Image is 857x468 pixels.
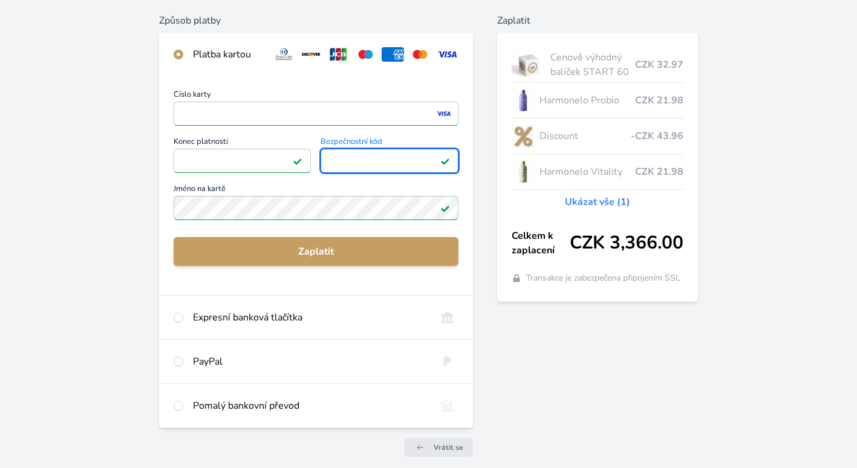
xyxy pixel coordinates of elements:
[174,91,458,102] span: Číslo karty
[550,50,635,79] span: Cenově výhodný balíček START 60
[512,50,546,80] img: start.jpg
[159,13,473,28] h6: Způsob platby
[354,47,377,62] img: maestro.svg
[512,121,535,151] img: discount-lo.png
[193,47,263,62] div: Platba kartou
[434,443,463,452] span: Vrátit se
[539,93,636,108] span: Harmonelo Probio
[570,232,683,254] span: CZK 3,366.00
[183,244,449,259] span: Zaplatit
[539,164,636,179] span: Harmonelo Vitality
[631,129,683,143] span: -CZK 43.96
[436,398,458,413] img: bankTransfer_IBAN.svg
[436,354,458,369] img: paypal.svg
[174,196,458,220] input: Jméno na kartěPlatné pole
[327,47,350,62] img: jcb.svg
[436,47,458,62] img: visa.svg
[174,185,458,196] span: Jméno na kartě
[635,164,683,179] span: CZK 21.98
[273,47,295,62] img: diners.svg
[435,108,452,119] img: visa
[526,272,680,284] span: Transakce je zabezpečena připojením SSL
[635,57,683,72] span: CZK 32.97
[512,157,535,187] img: CLEAN_VITALITY_se_stinem_x-lo.jpg
[436,310,458,325] img: onlineBanking_CZ.svg
[405,438,473,457] a: Vrátit se
[497,13,699,28] h6: Zaplatit
[174,138,311,149] span: Konec platnosti
[382,47,404,62] img: amex.svg
[635,93,683,108] span: CZK 21.98
[193,398,426,413] div: Pomalý bankovní převod
[321,138,458,149] span: Bezpečnostní kód
[539,129,631,143] span: Discount
[179,152,305,169] iframe: Iframe pro datum vypršení platnosti
[300,47,322,62] img: discover.svg
[174,237,458,266] button: Zaplatit
[193,354,426,369] div: PayPal
[409,47,431,62] img: mc.svg
[440,203,450,213] img: Platné pole
[440,156,450,166] img: Platné pole
[512,229,570,258] span: Celkem k zaplacení
[326,152,452,169] iframe: Iframe pro bezpečnostní kód
[512,85,535,115] img: CLEAN_PROBIO_se_stinem_x-lo.jpg
[193,310,426,325] div: Expresní banková tlačítka
[565,195,630,209] a: Ukázat vše (1)
[293,156,302,166] img: Platné pole
[179,105,453,122] iframe: Iframe pro číslo karty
